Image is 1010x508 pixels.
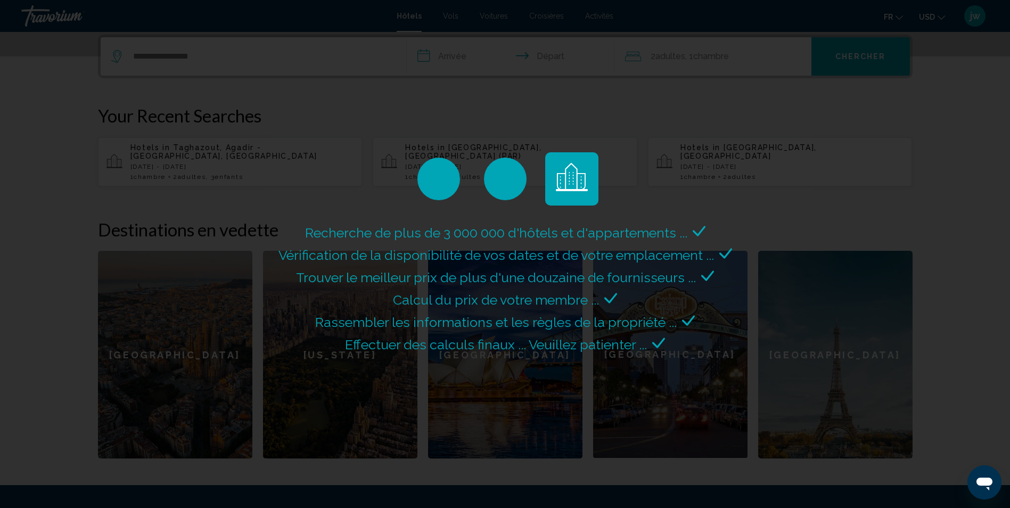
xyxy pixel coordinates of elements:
[967,465,1001,499] iframe: Bouton de lancement de la fenêtre de messagerie
[296,269,696,285] span: Trouver le meilleur prix de plus d'une douzaine de fournisseurs ...
[315,314,677,330] span: Rassembler les informations et les règles de la propriété ...
[393,292,599,308] span: Calcul du prix de votre membre ...
[305,225,687,241] span: Recherche de plus de 3 000 000 d'hôtels et d'appartements ...
[278,247,714,263] span: Vérification de la disponibilité de vos dates et de votre emplacement ...
[345,337,647,353] span: Effectuer des calculs finaux ... Veuillez patienter ...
